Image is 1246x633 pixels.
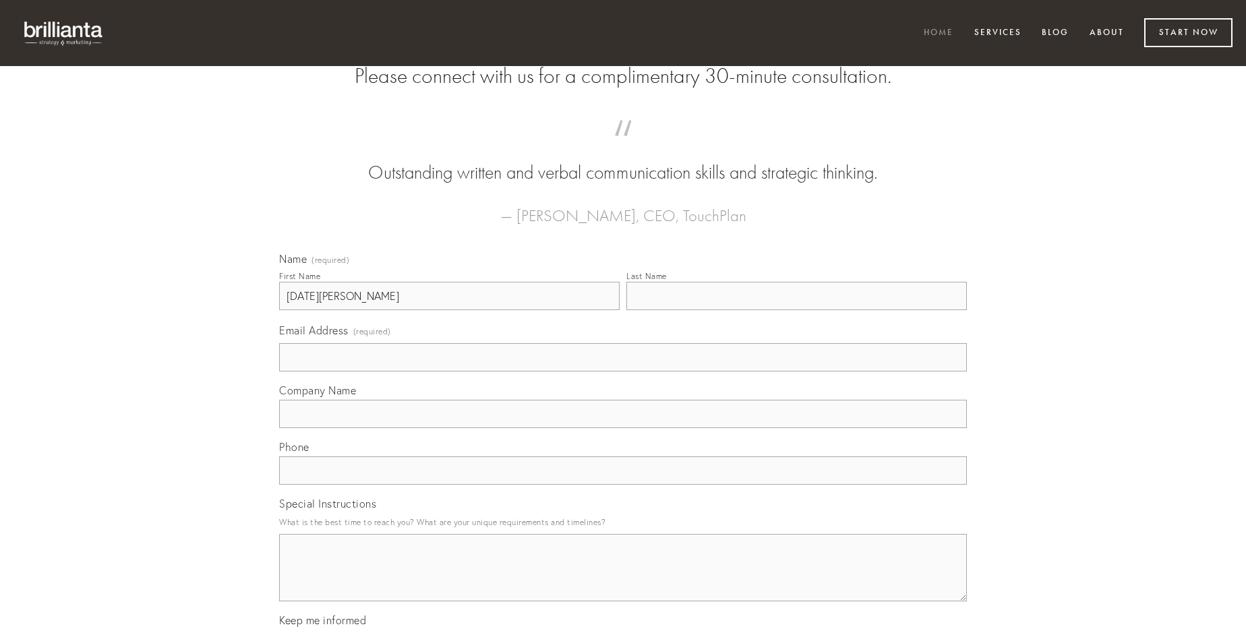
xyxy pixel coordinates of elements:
[279,271,320,281] div: First Name
[1144,18,1233,47] a: Start Now
[966,22,1030,44] a: Services
[1033,22,1077,44] a: Blog
[279,513,967,531] p: What is the best time to reach you? What are your unique requirements and timelines?
[301,133,945,160] span: “
[626,271,667,281] div: Last Name
[1081,22,1133,44] a: About
[279,384,356,397] span: Company Name
[353,322,391,340] span: (required)
[279,440,309,454] span: Phone
[279,613,366,627] span: Keep me informed
[311,256,349,264] span: (required)
[279,324,349,337] span: Email Address
[279,252,307,266] span: Name
[915,22,962,44] a: Home
[301,186,945,229] figcaption: — [PERSON_NAME], CEO, TouchPlan
[301,133,945,186] blockquote: Outstanding written and verbal communication skills and strategic thinking.
[279,63,967,89] h2: Please connect with us for a complimentary 30-minute consultation.
[13,13,115,53] img: brillianta - research, strategy, marketing
[279,497,376,510] span: Special Instructions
